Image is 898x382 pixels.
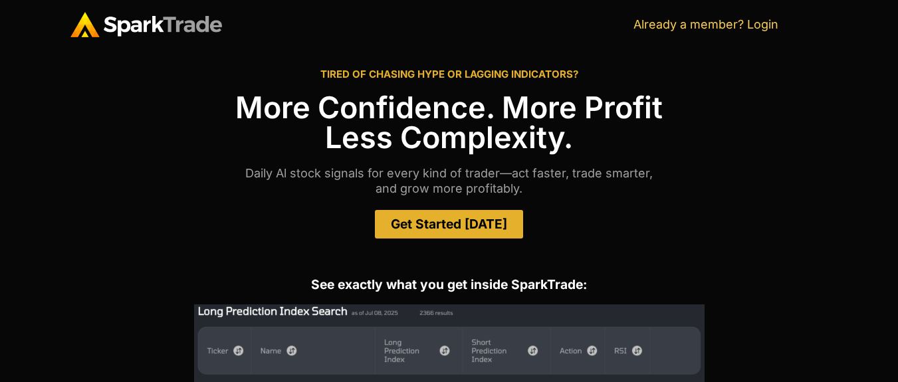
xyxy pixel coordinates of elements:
span: Get Started [DATE] [391,218,507,231]
p: Daily Al stock signals for every kind of trader—act faster, trade smarter, and grow more profitably. [70,165,828,197]
a: Get Started [DATE] [375,210,523,239]
h1: More Confidence. More Profit Less Complexity. [70,92,828,152]
a: Already a member? Login [633,17,778,31]
h2: TIRED OF CHASING HYPE OR LAGGING INDICATORS? [70,69,828,79]
h2: See exactly what you get inside SparkTrade: [70,278,828,291]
